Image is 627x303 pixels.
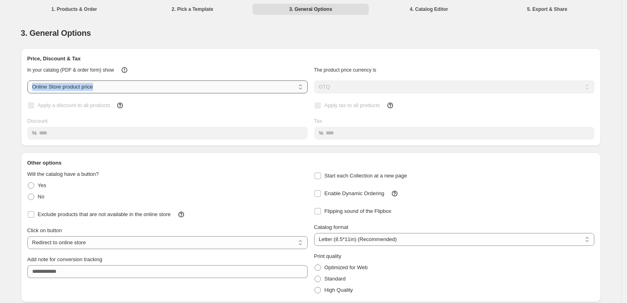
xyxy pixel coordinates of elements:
span: Yes [38,182,46,188]
span: Flipping sound of the Flipbox [325,208,391,214]
span: Click on button [27,227,62,233]
span: Catalog format [314,224,348,230]
span: Optimized for Web [325,264,368,270]
span: High Quality [325,287,353,293]
span: Discount [27,118,48,124]
h2: Other options [27,159,594,167]
span: Add note for conversion tracking [27,256,102,262]
span: % [32,130,37,136]
span: Print quality [314,253,341,259]
span: Start each Collection at a new page [325,173,407,179]
span: Tax [314,118,322,124]
span: % [319,130,324,136]
span: Enable Dynamic Ordering [325,190,385,196]
span: 3. General Options [21,29,91,37]
span: Exclude products that are not available in the online store [38,211,171,217]
span: The product price currency is [314,67,377,73]
h2: Price, Discount & Tax [27,55,594,63]
span: Apply tax to all products [325,102,380,108]
span: No [38,194,45,200]
span: In your catalog (PDF & order form) show [27,67,114,73]
span: Will the catalog have a button? [27,171,99,177]
span: Apply a discount to all products [38,102,110,108]
span: Standard [325,276,346,282]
